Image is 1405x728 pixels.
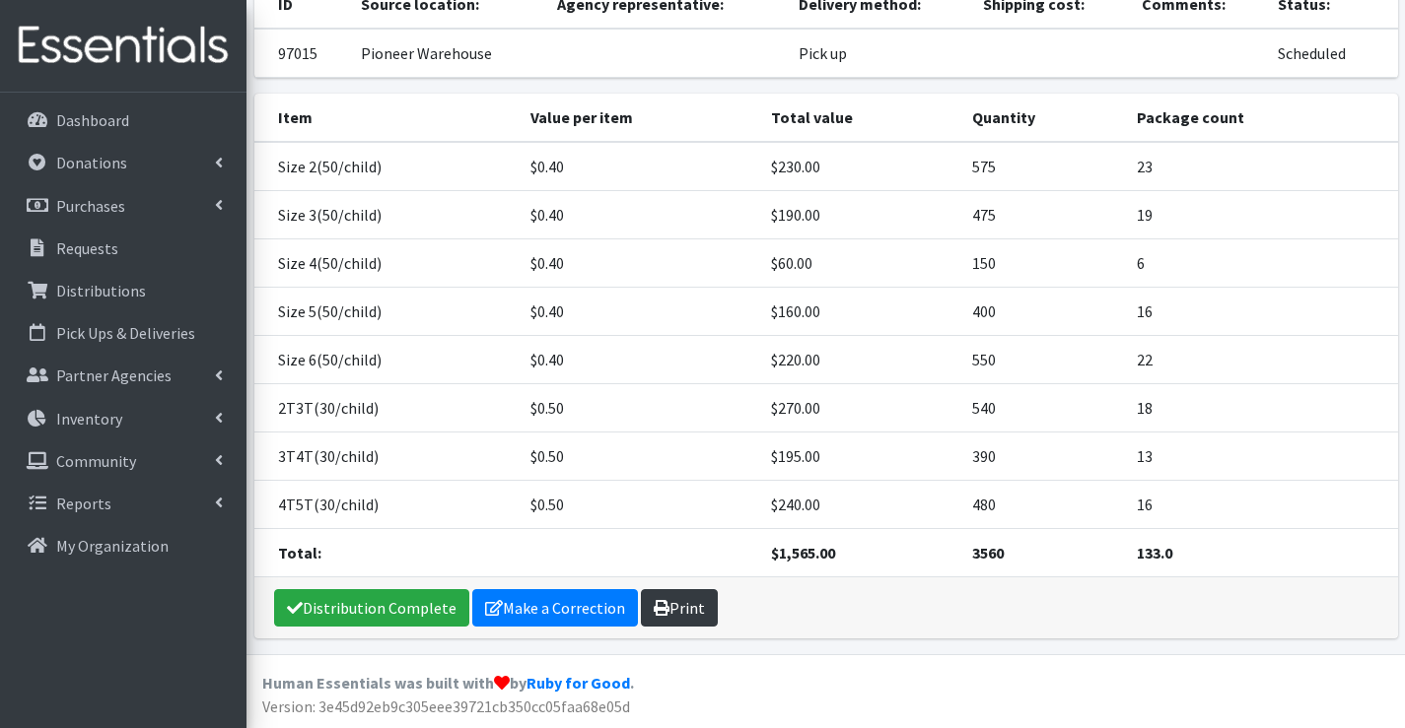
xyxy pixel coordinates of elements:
[1125,142,1397,191] td: 23
[519,384,759,432] td: $0.50
[254,384,520,432] td: 2T3T(30/child)
[1125,481,1397,529] td: 16
[8,356,239,395] a: Partner Agencies
[8,186,239,226] a: Purchases
[349,29,545,78] td: Pioneer Warehouse
[8,399,239,438] a: Inventory
[254,288,520,336] td: Size 5(50/child)
[8,526,239,565] a: My Organization
[519,142,759,191] td: $0.40
[960,239,1126,288] td: 150
[8,13,239,79] img: HumanEssentials
[8,313,239,353] a: Pick Ups & Deliveries
[254,432,520,481] td: 3T4T(30/child)
[787,29,972,78] td: Pick up
[960,288,1126,336] td: 400
[1125,288,1397,336] td: 16
[254,94,520,142] th: Item
[1125,336,1397,384] td: 22
[1125,94,1397,142] th: Package count
[1125,239,1397,288] td: 6
[519,191,759,239] td: $0.40
[519,239,759,288] td: $0.40
[1125,432,1397,481] td: 13
[8,229,239,268] a: Requests
[262,696,630,716] span: Version: 3e45d92eb9c305eee39721cb350cc05faa68e05d
[56,110,129,130] p: Dashboard
[56,281,146,300] p: Distributions
[759,94,960,142] th: Total value
[1137,543,1172,563] strong: 133.0
[972,543,1004,563] strong: 3560
[759,481,960,529] td: $240.00
[56,323,195,343] p: Pick Ups & Deliveries
[519,432,759,481] td: $0.50
[56,409,122,429] p: Inventory
[1125,191,1397,239] td: 19
[960,481,1126,529] td: 480
[472,589,638,627] a: Make a Correction
[759,239,960,288] td: $60.00
[960,432,1126,481] td: 390
[1125,384,1397,432] td: 18
[254,142,520,191] td: Size 2(50/child)
[519,94,759,142] th: Value per item
[274,589,469,627] a: Distribution Complete
[56,494,111,513] p: Reports
[960,336,1126,384] td: 550
[759,432,960,481] td: $195.00
[254,239,520,288] td: Size 4(50/child)
[254,29,349,78] td: 97015
[960,384,1126,432] td: 540
[519,336,759,384] td: $0.40
[56,365,172,385] p: Partner Agencies
[527,673,630,693] a: Ruby for Good
[262,673,634,693] strong: Human Essentials was built with by .
[519,481,759,529] td: $0.50
[1266,29,1397,78] td: Scheduled
[641,589,718,627] a: Print
[759,336,960,384] td: $220.00
[8,143,239,182] a: Donations
[759,191,960,239] td: $190.00
[254,191,520,239] td: Size 3(50/child)
[254,336,520,384] td: Size 6(50/child)
[8,441,239,481] a: Community
[278,543,321,563] strong: Total:
[8,100,239,140] a: Dashboard
[960,191,1126,239] td: 475
[759,288,960,336] td: $160.00
[771,543,835,563] strong: $1,565.00
[56,451,136,471] p: Community
[56,536,169,556] p: My Organization
[56,238,118,258] p: Requests
[8,484,239,523] a: Reports
[759,384,960,432] td: $270.00
[56,153,127,172] p: Donations
[56,196,125,216] p: Purchases
[759,142,960,191] td: $230.00
[254,481,520,529] td: 4T5T(30/child)
[960,142,1126,191] td: 575
[519,288,759,336] td: $0.40
[960,94,1126,142] th: Quantity
[8,271,239,310] a: Distributions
